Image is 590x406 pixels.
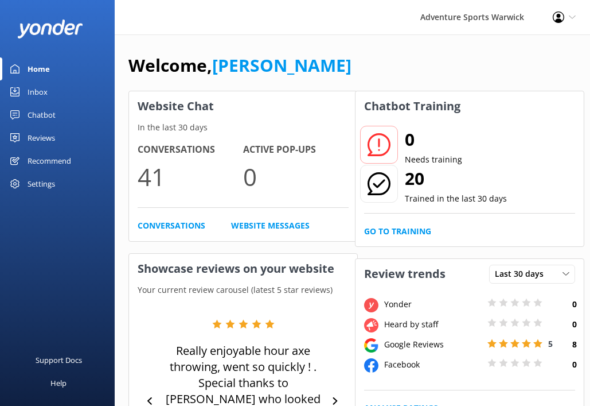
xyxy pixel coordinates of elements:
[138,157,243,196] p: 41
[381,298,484,311] div: Yonder
[28,149,71,172] div: Recommend
[138,219,205,232] a: Conversations
[495,268,550,280] span: Last 30 days
[17,20,83,38] img: yonder-white-logo.png
[129,284,357,296] p: Your current review carousel (latest 5 star reviews)
[565,358,585,371] h4: 0
[129,91,357,121] h3: Website Chat
[28,80,48,103] div: Inbox
[405,165,507,192] h2: 20
[381,358,484,371] div: Facebook
[28,126,55,149] div: Reviews
[405,126,462,153] h2: 0
[129,254,357,284] h3: Showcase reviews on your website
[128,52,351,79] h1: Welcome,
[243,157,349,196] p: 0
[548,338,553,349] span: 5
[243,142,349,157] h4: Active Pop-ups
[36,349,82,372] div: Support Docs
[355,91,469,121] h3: Chatbot Training
[364,225,431,238] a: Go to Training
[381,338,484,351] div: Google Reviews
[355,259,454,289] h3: Review trends
[50,372,67,395] div: Help
[28,57,50,80] div: Home
[231,219,310,232] a: Website Messages
[381,318,484,331] div: Heard by staff
[138,142,243,157] h4: Conversations
[405,153,462,166] p: Needs training
[565,298,585,311] h4: 0
[129,121,357,134] p: In the last 30 days
[28,103,56,126] div: Chatbot
[28,172,55,195] div: Settings
[212,53,351,77] a: [PERSON_NAME]
[405,192,507,205] p: Trained in the last 30 days
[565,338,585,351] h4: 8
[565,318,585,331] h4: 0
